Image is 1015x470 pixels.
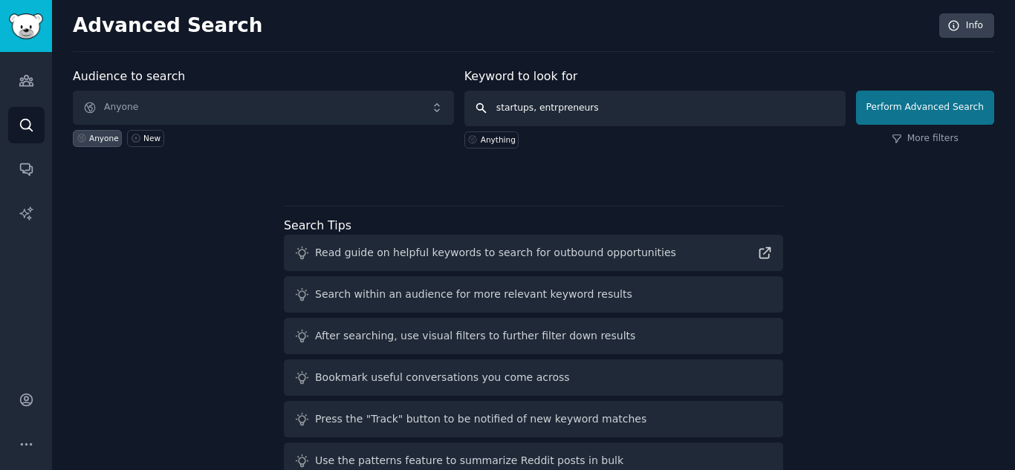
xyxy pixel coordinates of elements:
[127,130,163,147] a: New
[315,328,635,344] div: After searching, use visual filters to further filter down results
[315,370,570,385] div: Bookmark useful conversations you come across
[315,411,646,427] div: Press the "Track" button to be notified of new keyword matches
[73,14,931,38] h2: Advanced Search
[9,13,43,39] img: GummySearch logo
[481,134,516,145] div: Anything
[464,91,846,126] input: Any keyword
[892,132,959,146] a: More filters
[89,133,119,143] div: Anyone
[143,133,160,143] div: New
[939,13,994,39] a: Info
[73,91,454,125] button: Anyone
[73,69,185,83] label: Audience to search
[315,453,623,469] div: Use the patterns feature to summarize Reddit posts in bulk
[284,218,351,232] label: Search Tips
[315,245,676,261] div: Read guide on helpful keywords to search for outbound opportunities
[315,287,632,302] div: Search within an audience for more relevant keyword results
[856,91,994,125] button: Perform Advanced Search
[464,69,578,83] label: Keyword to look for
